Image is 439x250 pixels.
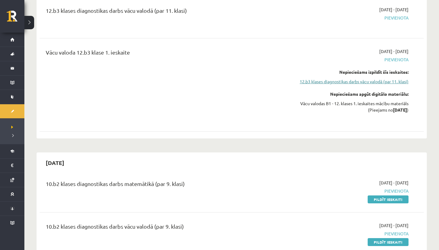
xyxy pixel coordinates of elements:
a: Pildīt ieskaiti [368,195,409,203]
strong: [DATE] [393,107,407,112]
div: Nepieciešams izpildīt šīs ieskaites: [294,69,409,75]
a: Pildīt ieskaiti [368,238,409,246]
span: [DATE] - [DATE] [379,222,409,229]
div: 12.b3 klases diagnostikas darbs vācu valodā (par 11. klasi) [46,6,284,18]
a: 12.b3 klases diagnostikas darbs vācu valodā (par 11. klasi) [294,78,409,85]
div: Nepieciešams apgūt digitālo materiālu: [294,91,409,97]
div: Vācu valoda 12.b3 klase 1. ieskaite [46,48,284,59]
div: 10.b2 klases diagnostikas darbs vācu valodā (par 9. klasi) [46,222,284,234]
span: Pievienota [294,15,409,21]
h2: [DATE] [40,155,70,170]
span: [DATE] - [DATE] [379,6,409,13]
a: Rīgas 1. Tālmācības vidusskola [7,11,24,26]
span: Pievienota [294,188,409,194]
span: [DATE] - [DATE] [379,180,409,186]
div: 10.b2 klases diagnostikas darbs matemātikā (par 9. klasi) [46,180,284,191]
span: [DATE] - [DATE] [379,48,409,55]
div: Vācu valodas B1 - 12. klases 1. ieskaites mācību materiāls (Pieejams no ) [294,100,409,113]
span: Pievienota [294,230,409,237]
span: Pievienota [294,56,409,63]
